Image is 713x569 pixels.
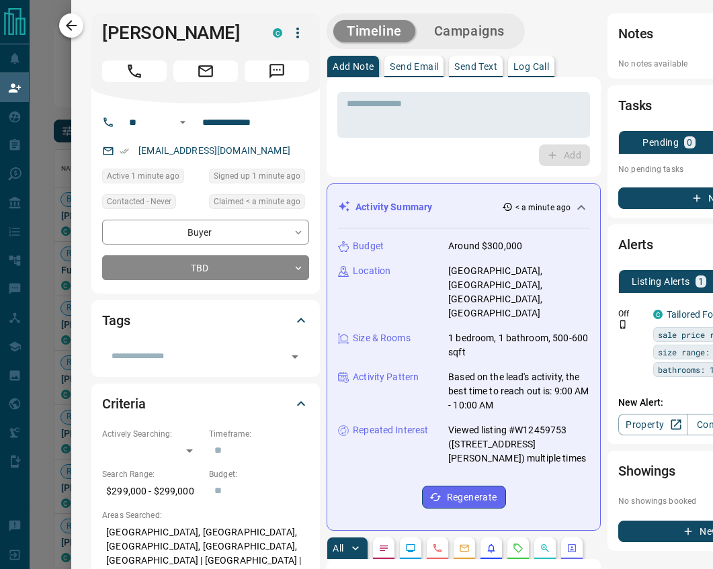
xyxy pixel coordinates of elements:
[448,423,589,466] p: Viewed listing #W12459753 ([STREET_ADDRESS][PERSON_NAME]) multiple times
[353,331,411,345] p: Size & Rooms
[422,486,506,509] button: Regenerate
[632,277,690,286] p: Listing Alerts
[618,460,675,482] h2: Showings
[333,62,374,71] p: Add Note
[515,202,571,214] p: < a minute ago
[102,468,202,480] p: Search Range:
[245,60,309,82] span: Message
[448,370,589,412] p: Based on the lead's activity, the best time to reach out is: 9:00 AM - 10:00 AM
[175,114,191,130] button: Open
[209,194,309,213] div: Tue Oct 14 2025
[448,331,589,359] p: 1 bedroom, 1 bathroom, 500-600 sqft
[405,543,416,554] svg: Lead Browsing Activity
[214,195,300,208] span: Claimed < a minute ago
[513,62,549,71] p: Log Call
[102,393,146,414] h2: Criteria
[353,423,428,437] p: Repeated Interest
[214,169,300,183] span: Signed up 1 minute ago
[107,169,179,183] span: Active 1 minute ago
[102,22,253,44] h1: [PERSON_NAME]
[459,543,470,554] svg: Emails
[102,388,309,420] div: Criteria
[653,310,663,319] div: condos.ca
[102,304,309,337] div: Tags
[209,468,309,480] p: Budget:
[698,277,704,286] p: 1
[102,169,202,187] div: Tue Oct 14 2025
[421,20,518,42] button: Campaigns
[618,95,652,116] h2: Tasks
[273,28,282,38] div: condos.ca
[173,60,238,82] span: Email
[209,428,309,440] p: Timeframe:
[618,23,653,44] h2: Notes
[102,220,309,245] div: Buyer
[102,480,202,502] p: $299,000 - $299,000
[618,320,628,329] svg: Push Notification Only
[209,169,309,187] div: Tue Oct 14 2025
[618,414,687,435] a: Property
[333,543,343,553] p: All
[448,239,522,253] p: Around $300,000
[618,308,645,320] p: Off
[642,138,679,147] p: Pending
[102,428,202,440] p: Actively Searching:
[102,509,309,521] p: Areas Searched:
[687,138,692,147] p: 0
[432,543,443,554] svg: Calls
[355,200,432,214] p: Activity Summary
[102,60,167,82] span: Call
[486,543,497,554] svg: Listing Alerts
[513,543,523,554] svg: Requests
[353,239,384,253] p: Budget
[378,543,389,554] svg: Notes
[448,264,589,320] p: [GEOGRAPHIC_DATA], [GEOGRAPHIC_DATA], [GEOGRAPHIC_DATA], [GEOGRAPHIC_DATA]
[353,370,419,384] p: Activity Pattern
[454,62,497,71] p: Send Text
[618,234,653,255] h2: Alerts
[338,195,589,220] div: Activity Summary< a minute ago
[286,347,304,366] button: Open
[120,146,129,156] svg: Email Verified
[102,310,130,331] h2: Tags
[540,543,550,554] svg: Opportunities
[353,264,390,278] p: Location
[567,543,577,554] svg: Agent Actions
[107,195,171,208] span: Contacted - Never
[390,62,438,71] p: Send Email
[333,20,415,42] button: Timeline
[102,255,309,280] div: TBD
[138,145,290,156] a: [EMAIL_ADDRESS][DOMAIN_NAME]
